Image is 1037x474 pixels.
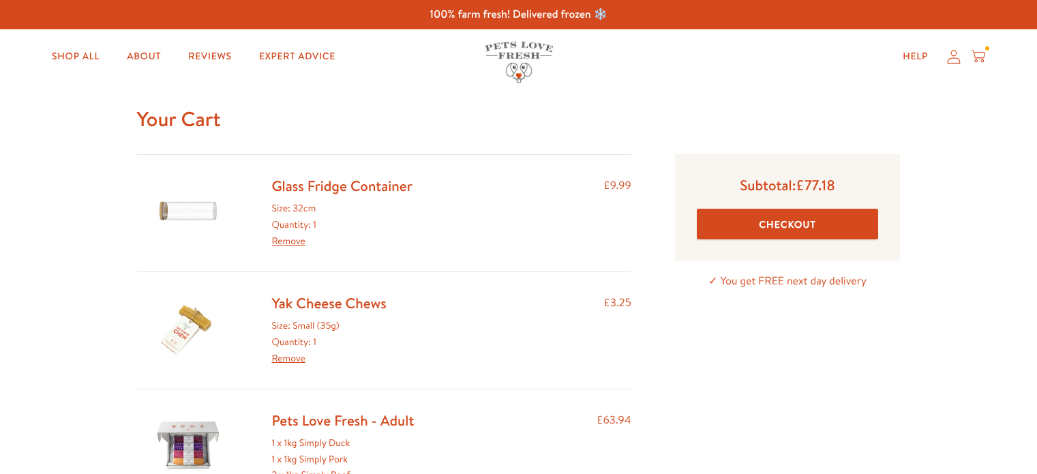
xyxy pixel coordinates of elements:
img: Pets Love Fresh [485,42,553,83]
div: £3.25 [603,294,631,367]
img: Yak Cheese Chews - Small (35g) [154,294,222,362]
a: Remove [272,351,305,365]
a: About [116,43,172,70]
a: Reviews [177,43,242,70]
a: Remove [272,234,305,248]
button: Checkout [697,209,879,239]
span: £77.18 [796,175,835,195]
div: Size: Small (35g) Quantity: 1 [272,318,387,366]
a: Pets Love Fresh - Adult [272,411,415,430]
a: Glass Fridge Container [272,176,412,196]
a: Yak Cheese Chews [272,293,387,313]
a: Help [892,43,939,70]
div: Size: 32cm Quantity: 1 [272,201,412,249]
p: Subtotal: [697,176,879,194]
a: Expert Advice [248,43,346,70]
h1: Your Cart [137,106,901,132]
img: Glass Fridge Container - 32cm [154,177,222,245]
div: £9.99 [603,177,631,250]
p: ✓ You get FREE next day delivery [675,272,901,291]
a: Shop All [41,43,110,70]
